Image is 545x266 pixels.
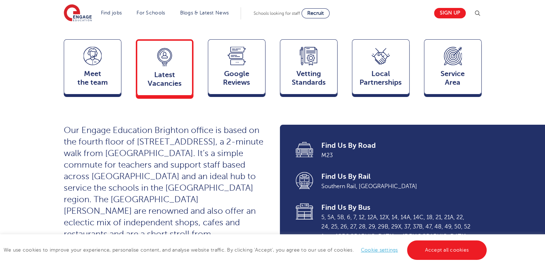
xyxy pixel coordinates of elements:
[180,10,229,15] a: Blogs & Latest News
[64,39,121,98] a: Meetthe team
[434,8,466,18] a: Sign up
[321,213,472,241] span: 5, 5A, 5B, 6, 7, 12, 12A, 12X, 14, 14A, 14C, 18, 21, 21A, 22, 24, 25, 26, 27, 28, 29, 29B, 29X, 3...
[64,125,263,251] span: Our Engage Education Brighton office is based on the fourth floor of [STREET_ADDRESS], a 2-minute...
[407,240,487,260] a: Accept all cookies
[4,247,488,253] span: We use cookies to improve your experience, personalise content, and analyse website traffic. By c...
[356,70,406,87] span: Local Partnerships
[428,70,478,87] span: Service Area
[321,141,472,151] span: Find Us By Road
[352,39,410,98] a: Local Partnerships
[208,39,265,98] a: GoogleReviews
[321,151,472,160] span: M23
[321,203,472,213] span: Find Us By Bus
[101,10,122,15] a: Find jobs
[361,247,398,253] a: Cookie settings
[254,11,300,16] span: Schools looking for staff
[321,172,472,182] span: Find Us By Rail
[284,70,334,87] span: Vetting Standards
[137,10,165,15] a: For Schools
[64,4,92,22] img: Engage Education
[321,182,472,191] span: Southern Rail, [GEOGRAPHIC_DATA]
[280,39,338,98] a: VettingStandards
[68,70,117,87] span: Meet the team
[136,39,193,99] a: LatestVacancies
[307,10,324,16] span: Recruit
[212,70,262,87] span: Google Reviews
[141,71,188,88] span: Latest Vacancies
[301,8,330,18] a: Recruit
[424,39,482,98] a: ServiceArea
